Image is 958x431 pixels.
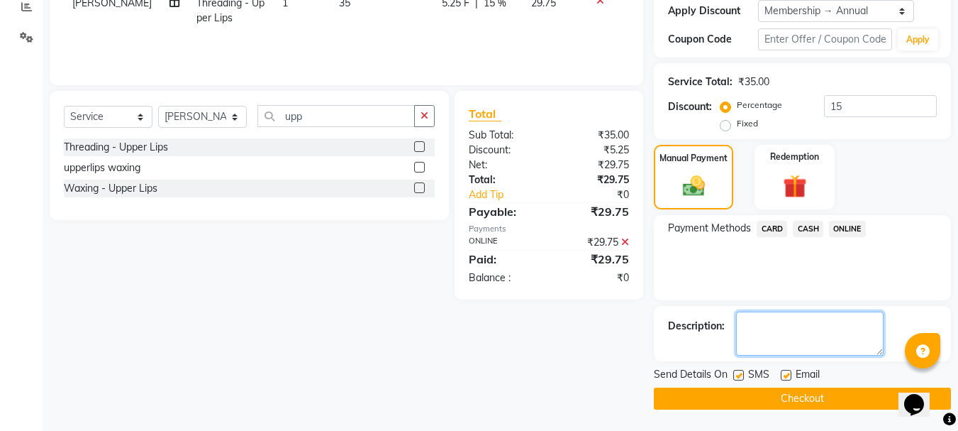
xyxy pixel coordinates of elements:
[257,105,415,127] input: Search or Scan
[654,367,728,385] span: Send Details On
[668,221,751,236] span: Payment Methods
[898,374,944,417] iframe: chat widget
[458,203,549,220] div: Payable:
[64,160,140,175] div: upperlips waxing
[757,221,787,237] span: CARD
[64,140,168,155] div: Threading - Upper Lips
[676,173,712,199] img: _cash.svg
[458,128,549,143] div: Sub Total:
[549,143,640,158] div: ₹5.25
[458,187,564,202] a: Add Tip
[793,221,823,237] span: CASH
[458,173,549,187] div: Total:
[549,271,640,285] div: ₹0
[549,128,640,143] div: ₹35.00
[668,99,712,114] div: Discount:
[668,319,725,334] div: Description:
[654,388,951,410] button: Checkout
[458,251,549,268] div: Paid:
[549,203,640,220] div: ₹29.75
[659,152,728,165] label: Manual Payment
[469,223,629,235] div: Payments
[738,75,769,89] div: ₹35.00
[796,367,820,385] span: Email
[748,367,769,385] span: SMS
[776,172,814,201] img: _gift.svg
[549,173,640,187] div: ₹29.75
[668,75,733,89] div: Service Total:
[898,29,938,50] button: Apply
[737,99,782,111] label: Percentage
[549,235,640,250] div: ₹29.75
[564,187,640,202] div: ₹0
[668,32,757,47] div: Coupon Code
[458,271,549,285] div: Balance :
[549,251,640,268] div: ₹29.75
[469,107,501,121] span: Total
[770,151,819,163] label: Redemption
[758,28,892,50] input: Enter Offer / Coupon Code
[458,235,549,250] div: ONLINE
[458,158,549,173] div: Net:
[737,117,758,130] label: Fixed
[549,158,640,173] div: ₹29.75
[668,4,757,18] div: Apply Discount
[64,181,157,196] div: Waxing - Upper Lips
[829,221,866,237] span: ONLINE
[458,143,549,158] div: Discount:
